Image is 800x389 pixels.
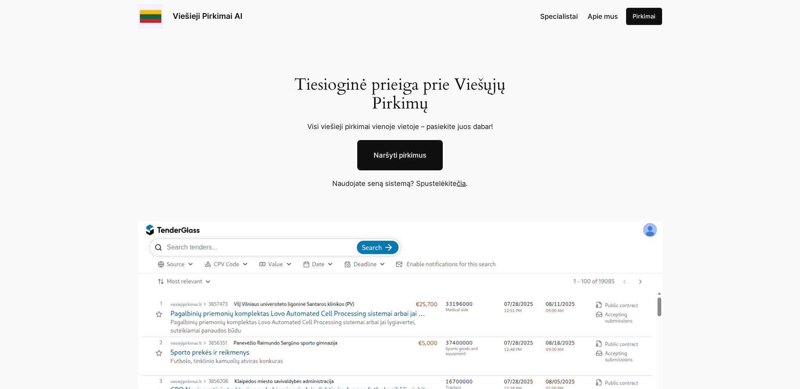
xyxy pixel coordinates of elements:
[357,140,443,170] a: Naršyti pirkimus
[588,12,618,20] span: Apie mus
[284,75,516,113] h1: Tiesioginė prieiga prie Viešųjų Pirkimų
[273,178,527,189] p: Naudojate seną sistemą? Spustelėkite .
[457,179,466,188] a: čia
[284,121,516,132] p: Visi viešieji pirkimai vienoje vietoje – pasiekite juos dabar!
[540,11,578,22] a: Specialistai
[588,11,618,22] a: Apie mus
[138,4,163,29] img: Viešieji pirkimai logo
[626,8,662,25] a: Pirkimai
[540,12,578,20] span: Specialistai
[173,11,242,21] a: Viešieji Pirkimai AI
[540,11,618,22] nav: Navigation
